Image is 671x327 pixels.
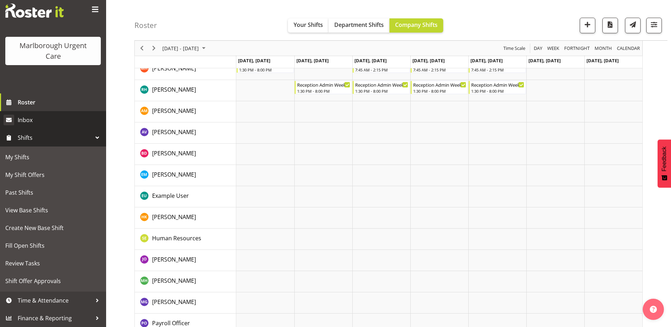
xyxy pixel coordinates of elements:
div: 1:30 PM - 8:00 PM [239,67,292,73]
a: Fill Open Shifts [2,237,104,254]
button: Feedback - Show survey [658,139,671,188]
td: Rochelle Harris resource [135,80,236,101]
button: Fortnight [563,44,591,53]
span: Shift Offer Approvals [5,276,101,286]
td: Amber Venning-Slater resource [135,122,236,144]
span: Feedback [661,147,667,171]
button: Time Scale [502,44,527,53]
span: [PERSON_NAME] [152,298,196,306]
span: [DATE] - [DATE] [162,44,199,53]
a: [PERSON_NAME] [152,64,196,73]
span: Fortnight [563,44,590,53]
td: Alexandra Madigan resource [135,101,236,122]
a: [PERSON_NAME] [152,107,196,115]
div: Reception Admin Weekday PM [413,81,466,88]
span: Review Tasks [5,258,101,269]
a: [PERSON_NAME] [152,149,196,157]
h4: Roster [134,21,157,29]
span: Payroll Officer [152,319,190,327]
span: Human Resources [152,234,201,242]
div: Rochelle Harris"s event - Reception Admin Weekday PM Begin From Tuesday, January 6, 2026 at 1:30:... [295,81,352,94]
div: 7:45 AM - 2:15 PM [413,67,466,73]
span: Day [533,44,543,53]
span: Time & Attendance [18,295,92,306]
td: Emily Marfell resource [135,165,236,186]
a: [PERSON_NAME] [152,213,196,221]
button: Send a list of all shifts for the selected filtered period to all rostered employees. [625,18,641,33]
span: Week [546,44,560,53]
a: [PERSON_NAME] [152,298,196,306]
span: Roster [18,97,103,108]
span: Department Shifts [334,21,384,29]
td: Beata Danielek resource [135,144,236,165]
button: Add a new shift [580,18,595,33]
span: [DATE], [DATE] [586,57,619,64]
a: [PERSON_NAME] [152,170,196,179]
button: Timeline Day [533,44,544,53]
span: [DATE], [DATE] [354,57,387,64]
button: Month [616,44,641,53]
span: Time Scale [503,44,526,53]
a: Example User [152,191,189,200]
a: [PERSON_NAME] [152,276,196,285]
div: 7:45 AM - 2:15 PM [355,67,408,73]
span: Fill Open Shifts [5,240,101,251]
span: Company Shifts [395,21,438,29]
td: Hayley Keown resource [135,207,236,229]
span: [DATE], [DATE] [470,57,503,64]
span: [PERSON_NAME] [152,277,196,285]
div: 1:30 PM - 8:00 PM [413,88,466,94]
button: Timeline Week [546,44,561,53]
span: Past Shifts [5,187,101,198]
button: Timeline Month [594,44,613,53]
div: 1:30 PM - 8:00 PM [297,88,350,94]
button: Your Shifts [288,18,329,33]
span: Shifts [18,132,92,143]
button: Download a PDF of the roster according to the set date range. [602,18,618,33]
span: [DATE], [DATE] [412,57,445,64]
div: Reception Admin Weekday PM [471,81,524,88]
span: View Base Shifts [5,205,101,216]
span: My Shift Offers [5,170,101,180]
div: 1:30 PM - 8:00 PM [471,88,524,94]
div: Reception Admin Weekday PM [355,81,408,88]
span: Month [594,44,613,53]
a: [PERSON_NAME] [152,255,196,264]
span: [DATE], [DATE] [296,57,329,64]
img: help-xxl-2.png [650,306,657,313]
td: Human Resources resource [135,229,236,250]
a: Create New Base Shift [2,219,104,237]
a: [PERSON_NAME] [152,128,196,136]
button: Filter Shifts [646,18,662,33]
div: Rochelle Harris"s event - Reception Admin Weekday PM Begin From Friday, January 9, 2026 at 1:30:0... [469,81,526,94]
span: [PERSON_NAME] [152,107,196,115]
td: Megan Gander resource [135,292,236,314]
div: 7:45 AM - 2:15 PM [471,67,524,73]
span: Create New Base Shift [5,223,101,233]
span: calendar [616,44,641,53]
a: Review Tasks [2,254,104,272]
span: Example User [152,192,189,200]
img: Rosterit website logo [5,4,64,18]
td: Marisa Hoogenboom resource [135,271,236,292]
span: Inbox [18,115,103,125]
div: Next [148,41,160,56]
button: Department Shifts [329,18,389,33]
button: Company Shifts [389,18,443,33]
div: Reception Admin Weekday PM [297,81,350,88]
span: [DATE], [DATE] [238,57,270,64]
a: [PERSON_NAME] [152,85,196,94]
td: Margret Hall resource [135,59,236,80]
button: January 05 - 11, 2026 [161,44,209,53]
a: View Base Shifts [2,201,104,219]
span: My Shifts [5,152,101,162]
button: Next [149,44,159,53]
span: [PERSON_NAME] [152,86,196,93]
td: Jenny O'Donnell resource [135,250,236,271]
div: Rochelle Harris"s event - Reception Admin Weekday PM Begin From Wednesday, January 7, 2026 at 1:3... [353,81,410,94]
span: [DATE], [DATE] [528,57,561,64]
